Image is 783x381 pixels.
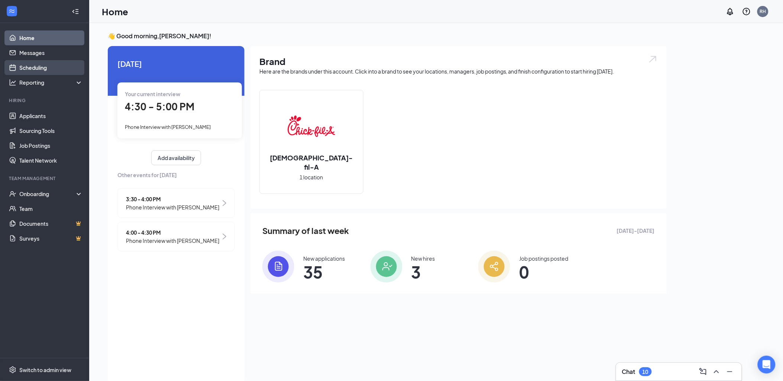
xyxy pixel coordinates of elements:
span: 4:30 - 5:00 PM [125,100,194,113]
span: Other events for [DATE] [117,171,235,179]
a: Applicants [19,108,83,123]
a: Scheduling [19,60,83,75]
svg: Collapse [72,8,79,15]
a: Team [19,201,83,216]
div: Switch to admin view [19,366,71,374]
svg: Analysis [9,79,16,86]
img: icon [478,251,510,283]
span: 3 [411,265,435,279]
div: Hiring [9,97,81,104]
div: Onboarding [19,190,77,198]
a: SurveysCrown [19,231,83,246]
div: New applications [303,255,345,262]
h3: 👋 Good morning, [PERSON_NAME] ! [108,32,667,40]
span: 1 location [300,173,323,181]
span: [DATE] - [DATE] [617,227,655,235]
h1: Home [102,5,128,18]
div: RH [760,8,766,14]
h1: Brand [259,55,658,68]
span: 35 [303,265,345,279]
span: 4:00 - 4:30 PM [126,228,219,237]
a: Talent Network [19,153,83,168]
h2: [DEMOGRAPHIC_DATA]-fil-A [260,153,363,172]
span: 0 [519,265,568,279]
div: Here are the brands under this account. Click into a brand to see your locations, managers, job p... [259,68,658,75]
img: Chick-fil-A [288,102,335,150]
svg: ComposeMessage [699,367,708,376]
img: icon [371,251,402,283]
span: Your current interview [125,91,180,97]
span: Summary of last week [262,224,349,237]
svg: QuestionInfo [742,7,751,16]
span: Phone Interview with [PERSON_NAME] [126,237,219,245]
button: ChevronUp [711,366,722,378]
img: icon [262,251,294,283]
svg: Settings [9,366,16,374]
a: Job Postings [19,138,83,153]
svg: UserCheck [9,190,16,198]
svg: WorkstreamLogo [8,7,16,15]
button: ComposeMessage [697,366,709,378]
div: Open Intercom Messenger [758,356,776,374]
div: Team Management [9,175,81,182]
span: Phone Interview with [PERSON_NAME] [125,124,211,130]
span: Phone Interview with [PERSON_NAME] [126,203,219,211]
a: Messages [19,45,83,60]
div: New hires [411,255,435,262]
div: Reporting [19,79,83,86]
span: [DATE] [117,58,235,69]
img: open.6027fd2a22e1237b5b06.svg [648,55,658,63]
button: Add availability [151,150,201,165]
svg: Notifications [726,7,735,16]
svg: ChevronUp [712,367,721,376]
div: Job postings posted [519,255,568,262]
span: 3:30 - 4:00 PM [126,195,219,203]
a: DocumentsCrown [19,216,83,231]
svg: Minimize [725,367,734,376]
button: Minimize [724,366,736,378]
a: Sourcing Tools [19,123,83,138]
div: 10 [643,369,648,375]
a: Home [19,30,83,45]
h3: Chat [622,368,635,376]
